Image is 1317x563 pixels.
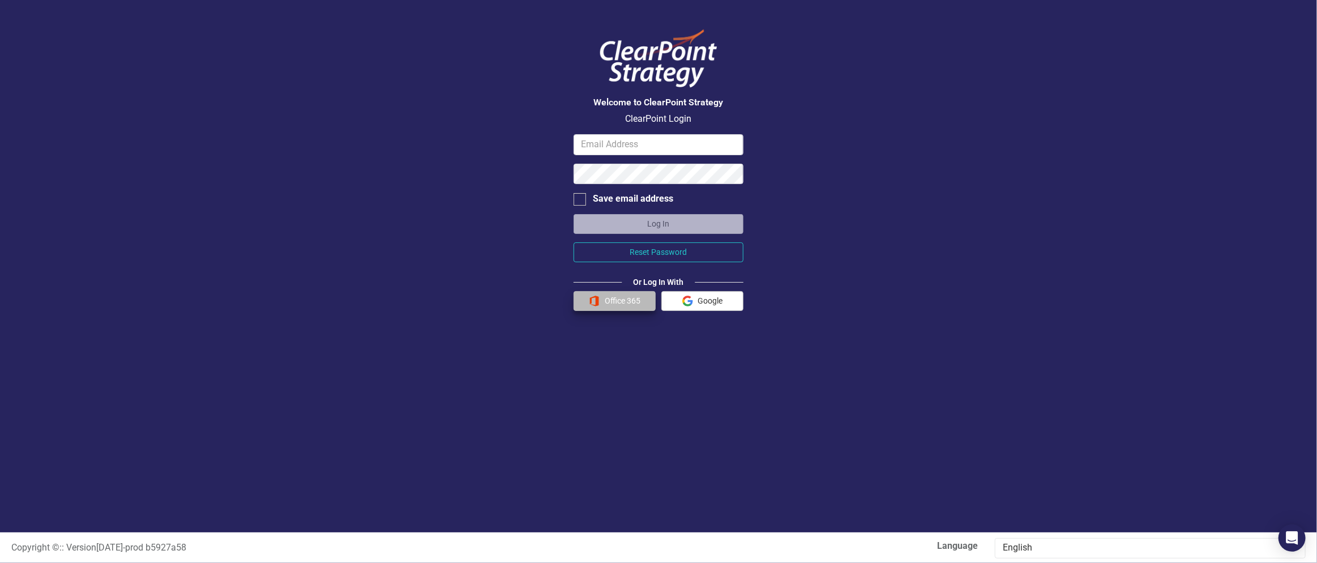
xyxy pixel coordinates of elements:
[667,540,978,553] label: Language
[593,193,673,206] div: Save email address
[589,296,600,306] img: Office 365
[1278,524,1306,552] div: Open Intercom Messenger
[574,242,743,262] button: Reset Password
[574,134,743,155] input: Email Address
[3,541,658,555] div: :: Version [DATE] - prod b5927a58
[622,276,695,288] div: Or Log In With
[11,542,59,553] span: Copyright ©
[574,113,743,126] p: ClearPoint Login
[574,97,743,108] h3: Welcome to ClearPoint Strategy
[574,214,743,234] button: Log In
[682,296,693,306] img: Google
[1003,542,1286,555] div: English
[591,23,726,95] img: ClearPoint Logo
[574,291,656,311] button: Office 365
[661,291,743,311] button: Google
